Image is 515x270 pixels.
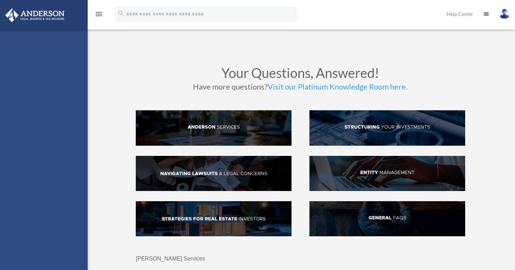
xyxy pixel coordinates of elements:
[117,9,125,17] i: search
[95,12,103,18] a: menu
[95,10,103,18] i: menu
[136,66,465,83] h1: Your Questions, Answered!
[136,83,465,94] h3: Have more questions?
[309,110,465,145] img: StructInv_hdr
[136,110,291,145] img: AndServ_hdr
[136,256,205,262] span: [PERSON_NAME] Services
[309,201,465,236] img: GenFAQ_hdr
[309,156,465,191] img: EntManag_hdr
[268,82,408,95] a: Visit our Platinum Knowledge Room here.
[136,201,291,236] img: StratsRE_hdr
[3,8,67,22] img: Anderson Advisors Platinum Portal
[499,9,510,19] img: User Pic
[136,156,291,191] img: NavLaw_hdr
